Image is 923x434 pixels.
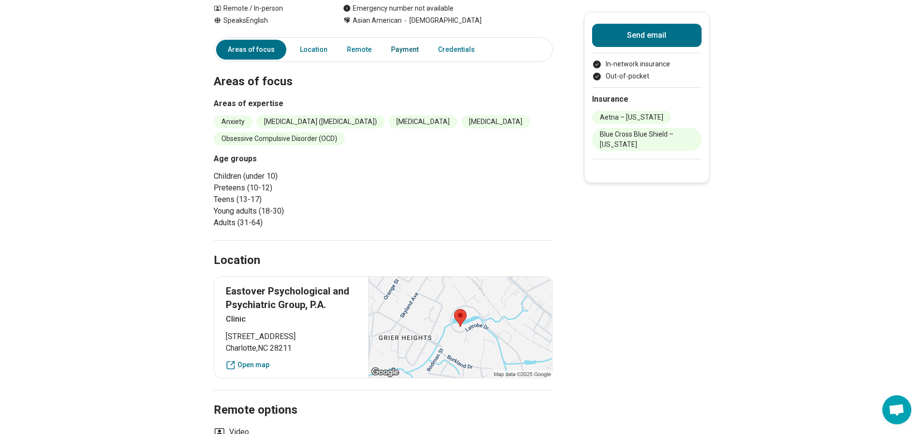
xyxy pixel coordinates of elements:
div: Open chat [882,395,911,424]
div: Speaks English [214,15,324,26]
li: Anxiety [214,115,252,128]
a: Remote [341,40,377,60]
a: Credentials [432,40,486,60]
li: Adults (31-64) [214,217,379,229]
h2: Insurance [592,93,702,105]
span: [STREET_ADDRESS] [226,331,357,342]
button: Send email [592,24,702,47]
p: Clinic [226,313,357,325]
li: Young adults (18-30) [214,205,379,217]
li: Out-of-pocket [592,71,702,81]
li: [MEDICAL_DATA] ([MEDICAL_DATA]) [256,115,385,128]
li: Obsessive Compulsive Disorder (OCD) [214,132,345,145]
p: Eastover Psychological and Psychiatric Group, P.A. [226,284,357,311]
div: Emergency number not available [343,3,454,14]
h3: Areas of expertise [214,98,553,109]
h2: Remote options [214,379,553,418]
li: Blue Cross Blue Shield – [US_STATE] [592,128,702,151]
div: Remote / In-person [214,3,324,14]
li: Preteens (10-12) [214,182,379,194]
a: Location [294,40,333,60]
span: Asian American [353,15,402,26]
li: In-network insurance [592,59,702,69]
li: [MEDICAL_DATA] [389,115,457,128]
li: [MEDICAL_DATA] [461,115,530,128]
a: Payment [385,40,424,60]
h2: Areas of focus [214,50,553,90]
h3: Age groups [214,153,379,165]
span: [DEMOGRAPHIC_DATA] [402,15,482,26]
span: Charlotte , NC 28211 [226,342,357,354]
li: Aetna – [US_STATE] [592,111,671,124]
a: Areas of focus [216,40,286,60]
h2: Location [214,252,260,269]
ul: Payment options [592,59,702,81]
li: Children (under 10) [214,170,379,182]
a: Open map [226,360,357,370]
li: Teens (13-17) [214,194,379,205]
